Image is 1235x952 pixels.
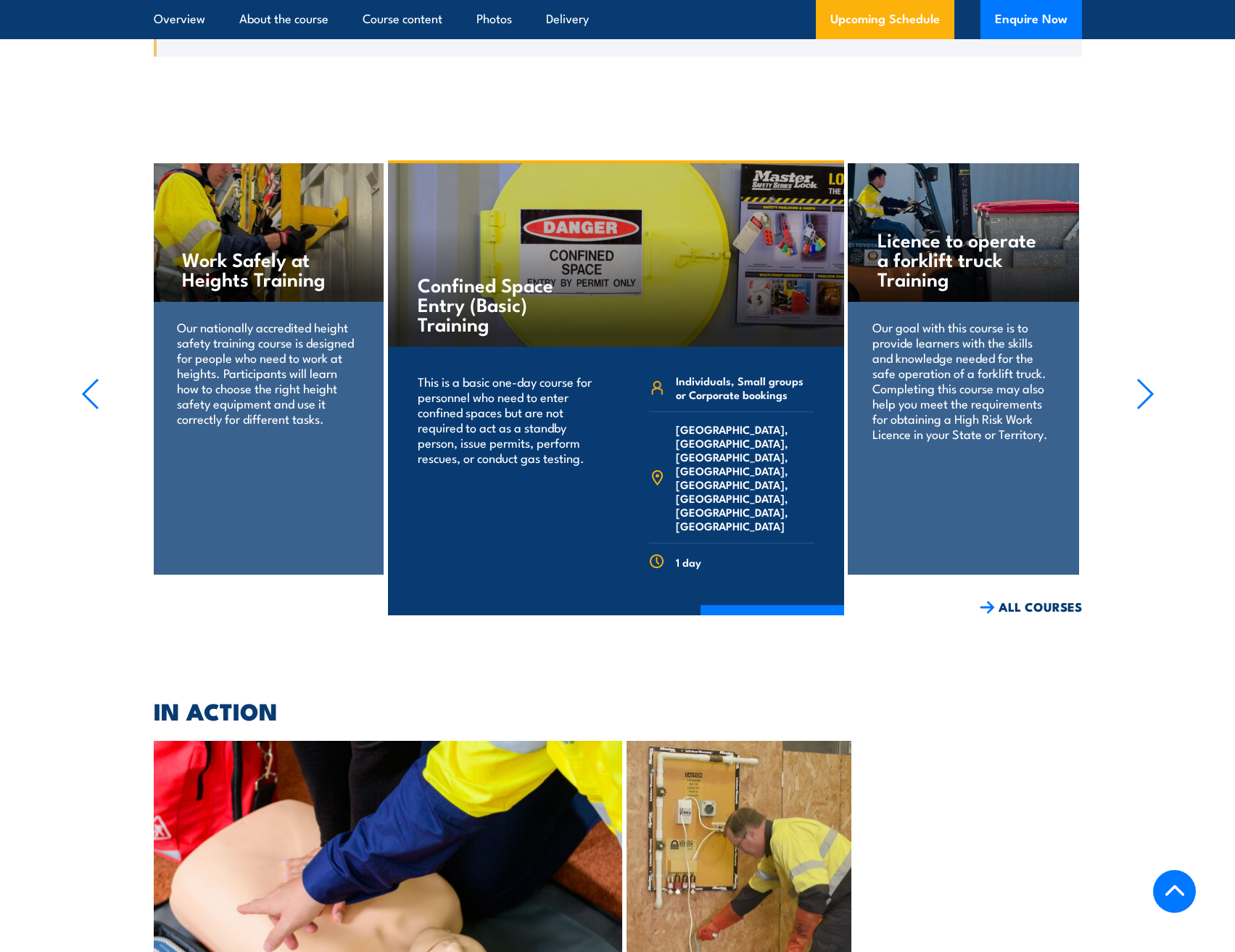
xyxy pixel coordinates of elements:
h4: Work Safely at Heights Training [182,249,354,288]
h2: IN ACTION [154,700,1082,721]
p: Our goal with this course is to provide learners with the skills and knowledge needed for the saf... [872,319,1054,441]
a: ALL COURSES [980,599,1082,615]
span: 1 day [676,555,701,569]
span: Individuals, Small groups or Corporate bookings [676,374,814,401]
p: Our nationally accredited height safety training course is designed for people who need to work a... [177,319,359,426]
p: This is a basic one-day course for personnel who need to enter confined spaces but are not requir... [418,374,597,465]
a: COURSE DETAILS [701,605,844,643]
span: [GEOGRAPHIC_DATA], [GEOGRAPHIC_DATA], [GEOGRAPHIC_DATA], [GEOGRAPHIC_DATA], [GEOGRAPHIC_DATA], [G... [676,422,814,533]
h4: Licence to operate a forklift truck Training [877,229,1049,288]
h4: Confined Space Entry (Basic) Training [418,274,588,333]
